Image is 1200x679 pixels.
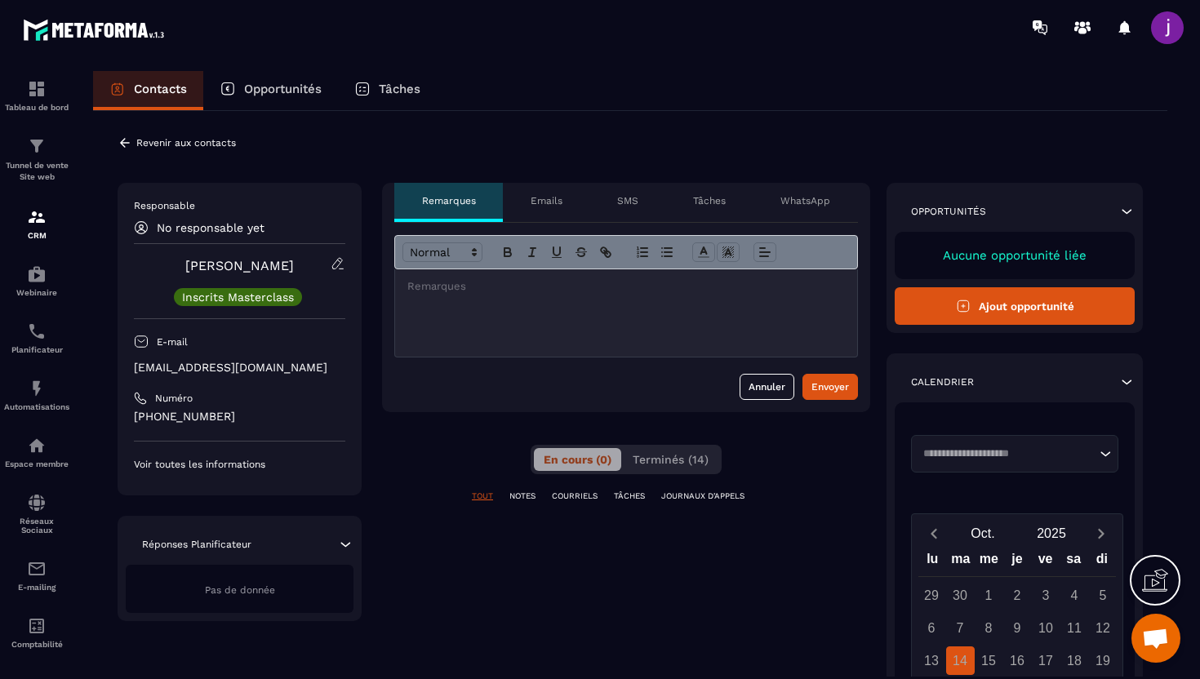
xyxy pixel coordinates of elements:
[27,379,47,398] img: automations
[134,199,345,212] p: Responsable
[1003,548,1032,576] div: je
[4,288,69,297] p: Webinaire
[142,538,251,551] p: Réponses Planificateur
[947,548,976,576] div: ma
[4,402,69,411] p: Automatisations
[4,252,69,309] a: automationsautomationsWebinaire
[1032,614,1060,642] div: 10
[918,614,946,642] div: 6
[918,446,1096,462] input: Search for option
[509,490,536,502] p: NOTES
[338,71,437,110] a: Tâches
[1060,581,1089,610] div: 4
[623,448,718,471] button: Terminés (14)
[4,459,69,468] p: Espace membre
[134,360,345,375] p: [EMAIL_ADDRESS][DOMAIN_NAME]
[157,221,264,234] p: No responsable yet
[4,604,69,661] a: accountantaccountantComptabilité
[946,646,975,675] div: 14
[661,490,744,502] p: JOURNAUX D'APPELS
[1003,646,1032,675] div: 16
[4,517,69,535] p: Réseaux Sociaux
[27,136,47,156] img: formation
[27,322,47,341] img: scheduler
[244,82,322,96] p: Opportunités
[157,335,188,348] p: E-mail
[918,646,946,675] div: 13
[1032,646,1060,675] div: 17
[780,194,830,207] p: WhatsApp
[975,581,1003,610] div: 1
[617,194,638,207] p: SMS
[918,548,947,576] div: lu
[27,493,47,513] img: social-network
[27,616,47,636] img: accountant
[911,375,974,388] p: Calendrier
[27,207,47,227] img: formation
[23,15,170,45] img: logo
[182,291,294,303] p: Inscrits Masterclass
[134,82,187,96] p: Contacts
[1017,519,1086,548] button: Open years overlay
[918,581,946,610] div: 29
[740,374,794,400] button: Annuler
[27,79,47,99] img: formation
[136,137,236,149] p: Revenir aux contacts
[4,366,69,424] a: automationsautomationsAutomatisations
[4,547,69,604] a: emailemailE-mailing
[946,581,975,610] div: 30
[4,640,69,649] p: Comptabilité
[1131,614,1180,663] div: Ouvrir le chat
[4,424,69,481] a: automationsautomationsEspace membre
[205,584,275,596] span: Pas de donnée
[1003,614,1032,642] div: 9
[1060,646,1089,675] div: 18
[693,194,726,207] p: Tâches
[4,103,69,112] p: Tableau de bord
[544,453,611,466] span: En cours (0)
[379,82,420,96] p: Tâches
[134,458,345,471] p: Voir toutes les informations
[27,436,47,455] img: automations
[975,614,1003,642] div: 8
[531,194,562,207] p: Emails
[811,379,849,395] div: Envoyer
[185,258,294,273] a: [PERSON_NAME]
[1089,614,1118,642] div: 12
[975,646,1003,675] div: 15
[1089,646,1118,675] div: 19
[27,559,47,579] img: email
[4,345,69,354] p: Planificateur
[422,194,476,207] p: Remarques
[1089,581,1118,610] div: 5
[802,374,858,400] button: Envoyer
[4,160,69,183] p: Tunnel de vente Site web
[911,435,1118,473] div: Search for option
[534,448,621,471] button: En cours (0)
[1086,522,1116,544] button: Next month
[4,67,69,124] a: formationformationTableau de bord
[203,71,338,110] a: Opportunités
[4,124,69,195] a: formationformationTunnel de vente Site web
[614,490,645,502] p: TÂCHES
[949,519,1017,548] button: Open months overlay
[918,522,949,544] button: Previous month
[155,392,193,405] p: Numéro
[93,71,203,110] a: Contacts
[4,481,69,547] a: social-networksocial-networkRéseaux Sociaux
[911,205,986,218] p: Opportunités
[895,287,1135,325] button: Ajout opportunité
[633,453,709,466] span: Terminés (14)
[4,309,69,366] a: schedulerschedulerPlanificateur
[1031,548,1060,576] div: ve
[552,490,598,502] p: COURRIELS
[1003,581,1032,610] div: 2
[4,583,69,592] p: E-mailing
[27,264,47,284] img: automations
[1060,548,1088,576] div: sa
[134,409,345,424] p: [PHONE_NUMBER]
[4,231,69,240] p: CRM
[1087,548,1116,576] div: di
[4,195,69,252] a: formationformationCRM
[946,614,975,642] div: 7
